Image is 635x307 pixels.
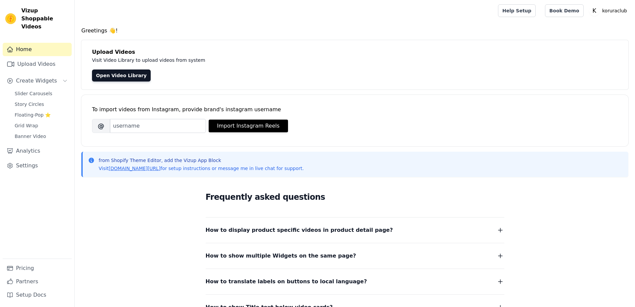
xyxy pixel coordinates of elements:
[81,27,628,35] h4: Greetings 👋!
[3,288,72,302] a: Setup Docs
[206,277,504,286] button: How to translate labels on buttons to local language?
[15,112,51,118] span: Floating-Pop ⭐
[11,132,72,141] a: Banner Video
[92,56,391,64] p: Visit Video Library to upload videos from system
[5,13,16,24] img: Vizup
[206,251,356,261] span: How to show multiple Widgets on the same page?
[206,225,393,235] span: How to display product specific videos in product detail page?
[99,157,304,164] p: from Shopify Theme Editor, add the Vizup App Block
[3,262,72,275] a: Pricing
[3,57,72,71] a: Upload Videos
[92,69,151,82] a: Open Video Library
[206,190,504,204] h2: Frequently asked questions
[99,165,304,172] p: Visit for setup instructions or message me in live chat for support.
[15,122,38,129] span: Grid Wrap
[206,225,504,235] button: How to display product specific videos in product detail page?
[3,275,72,288] a: Partners
[498,4,536,17] a: Help Setup
[11,121,72,130] a: Grid Wrap
[92,106,618,114] div: To import videos from Instagram, provide brand's instagram username
[15,133,46,140] span: Banner Video
[11,110,72,120] a: Floating-Pop ⭐
[16,77,57,85] span: Create Widgets
[3,144,72,158] a: Analytics
[545,4,583,17] a: Book Demo
[15,90,52,97] span: Slider Carousels
[11,89,72,98] a: Slider Carousels
[15,101,44,108] span: Story Circles
[109,166,161,171] a: [DOMAIN_NAME][URL]
[92,119,110,133] span: @
[592,7,596,14] text: K
[11,100,72,109] a: Story Circles
[21,7,69,31] span: Vizup Shoppable Videos
[110,119,206,133] input: username
[92,48,618,56] h4: Upload Videos
[206,277,367,286] span: How to translate labels on buttons to local language?
[3,74,72,88] button: Create Widgets
[3,43,72,56] a: Home
[589,5,630,17] button: K koruraclub
[209,120,288,132] button: Import Instagram Reels
[206,251,504,261] button: How to show multiple Widgets on the same page?
[3,159,72,172] a: Settings
[600,5,630,17] p: koruraclub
